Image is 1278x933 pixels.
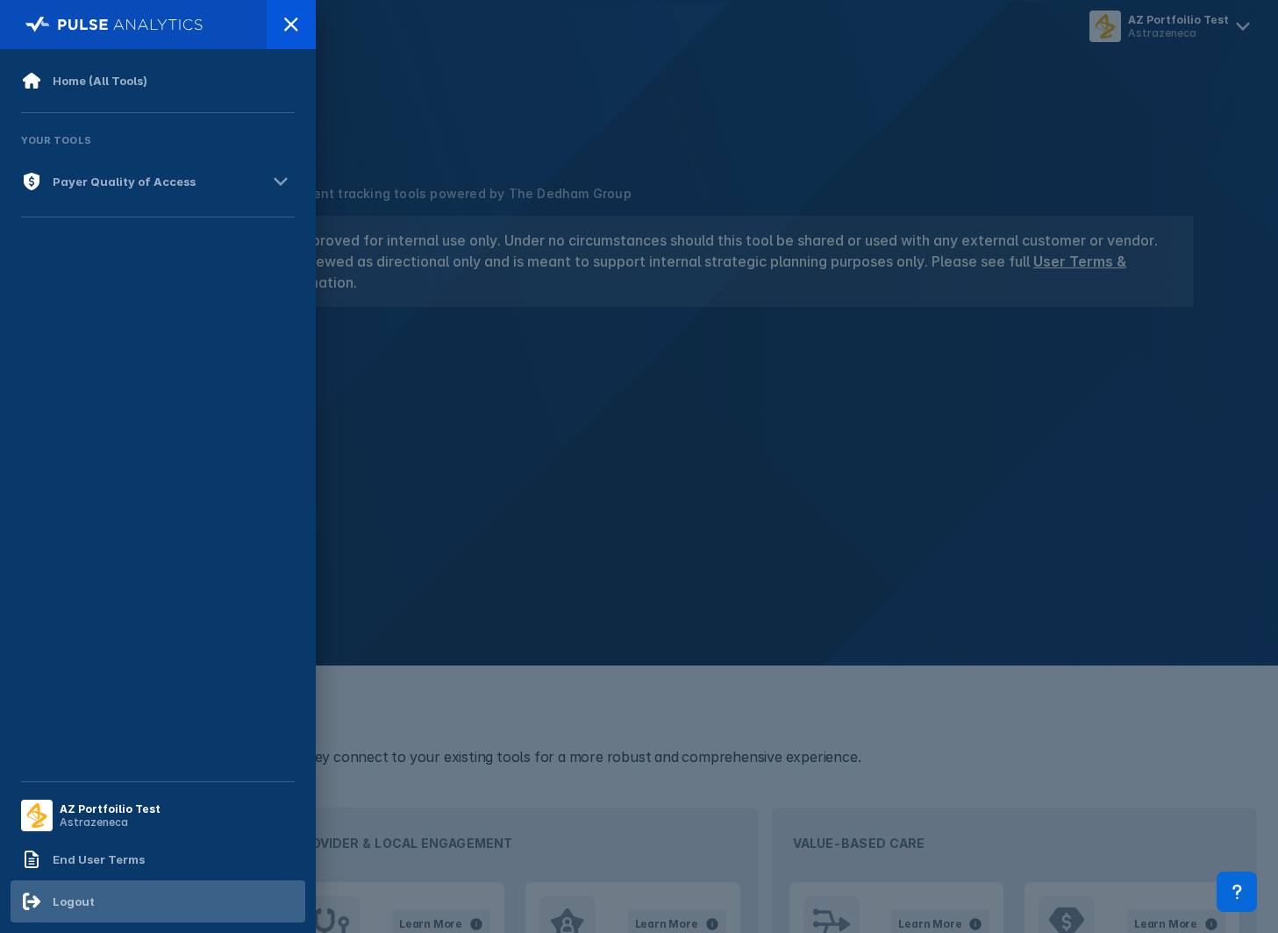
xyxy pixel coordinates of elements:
[1217,872,1257,912] div: Contact Support
[25,803,49,828] img: menu button
[11,838,305,880] a: End User Terms
[11,124,305,157] div: Your Tools
[53,74,147,88] div: Home (All Tools)
[25,12,203,37] img: pulse-logo-full-white.svg
[60,802,161,815] div: AZ Portfoilio Test
[60,815,161,829] div: Astrazeneca
[11,60,305,102] a: Home (All Tools)
[53,174,196,189] div: Payer Quality of Access
[53,852,145,866] div: End User Terms
[53,894,95,908] div: Logout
